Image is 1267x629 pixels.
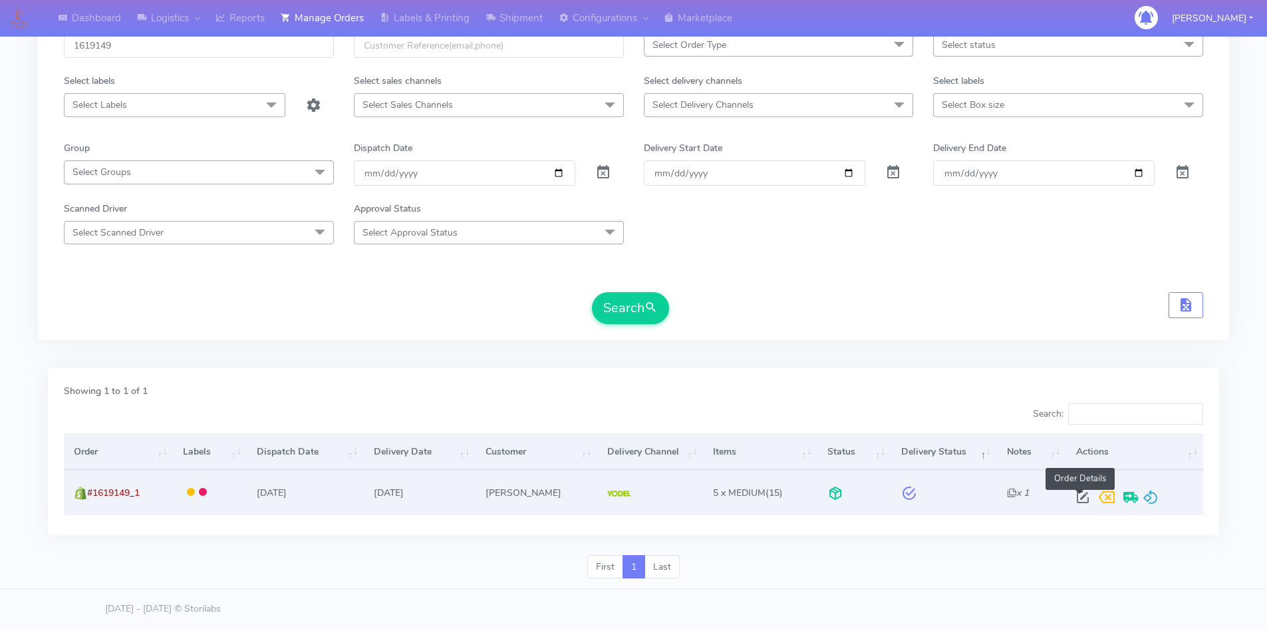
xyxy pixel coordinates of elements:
th: Notes: activate to sort column ascending [996,434,1065,470]
th: Items: activate to sort column ascending [703,434,817,470]
th: Labels: activate to sort column ascending [173,434,247,470]
img: shopify.png [74,487,87,500]
span: (15) [713,487,783,499]
span: Select status [942,39,996,51]
button: [PERSON_NAME] [1162,5,1263,32]
label: Select delivery channels [644,74,742,88]
label: Approval Status [354,202,421,216]
span: #1619149_1 [87,487,140,499]
span: Select Groups [72,166,131,178]
th: Delivery Status: activate to sort column descending [891,434,996,470]
span: Select Delivery Channels [652,99,754,111]
span: Select Sales Channels [362,99,453,111]
label: Search: [1033,403,1203,425]
label: Group [64,141,90,155]
label: Showing 1 to 1 of 1 [64,384,148,398]
th: Delivery Date: activate to sort column ascending [364,434,476,470]
a: 1 [623,555,645,579]
span: 5 x MEDIUM [713,487,766,499]
th: Order: activate to sort column ascending [64,434,173,470]
th: Actions: activate to sort column ascending [1066,434,1203,470]
input: Order Id [64,33,334,58]
label: Select labels [64,74,115,88]
span: Select Labels [72,99,127,111]
i: x 1 [1007,487,1029,499]
label: Select labels [933,74,984,88]
label: Scanned Driver [64,202,127,216]
th: Delivery Channel: activate to sort column ascending [597,434,703,470]
label: Select sales channels [354,74,442,88]
label: Delivery Start Date [644,141,722,155]
label: Dispatch Date [354,141,412,155]
td: [DATE] [364,470,476,515]
span: Select Order Type [652,39,726,51]
span: Select Scanned Driver [72,226,164,239]
button: Search [592,292,669,324]
th: Status: activate to sort column ascending [817,434,891,470]
input: Search: [1068,403,1203,425]
td: [PERSON_NAME] [475,470,597,515]
th: Dispatch Date: activate to sort column ascending [247,434,363,470]
img: Yodel [607,491,631,497]
th: Customer: activate to sort column ascending [475,434,597,470]
td: [DATE] [247,470,363,515]
label: Delivery End Date [933,141,1006,155]
span: Select Approval Status [362,226,458,239]
input: Customer Reference(email,phone) [354,33,624,58]
span: Select Box size [942,99,1004,111]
